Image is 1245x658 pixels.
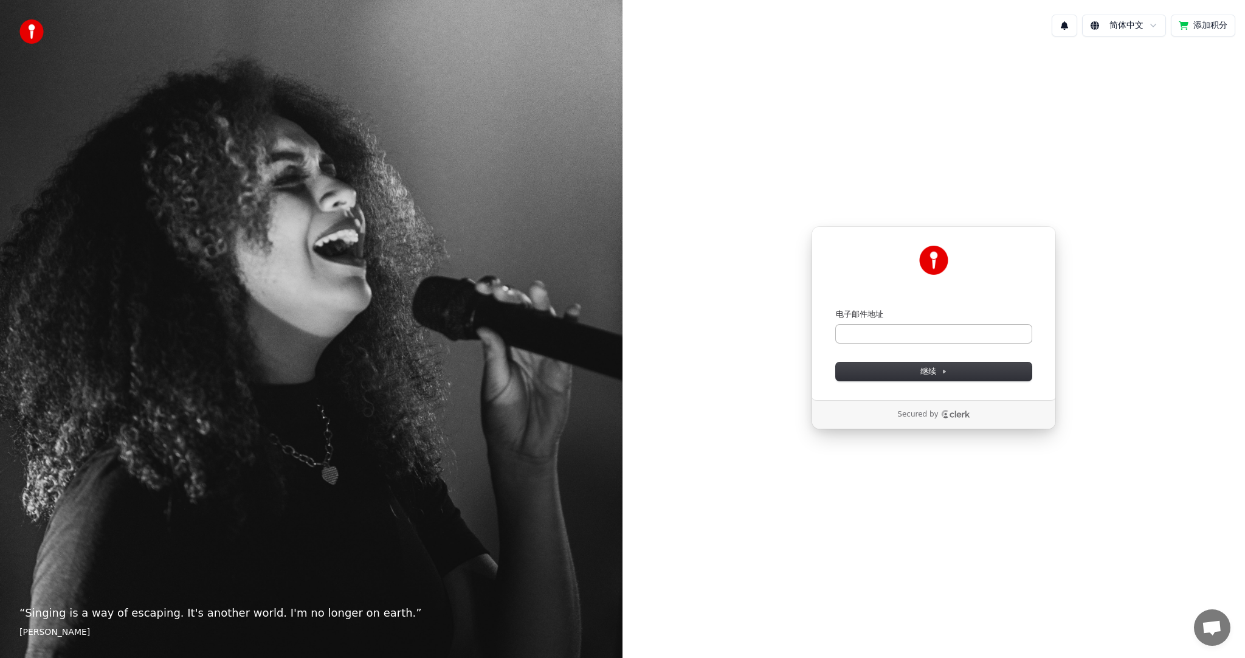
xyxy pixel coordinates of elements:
footer: [PERSON_NAME] [19,626,603,639]
div: 开放式聊天 [1194,609,1230,646]
img: Youka [919,246,948,275]
a: Clerk logo [941,410,970,418]
button: 添加积分 [1171,15,1235,36]
p: “ Singing is a way of escaping. It's another world. I'm no longer on earth. ” [19,604,603,622]
img: youka [19,19,44,44]
span: 继续 [920,366,947,377]
label: 电子邮件地址 [836,309,883,320]
button: 继续 [836,362,1032,381]
p: Secured by [897,410,938,420]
